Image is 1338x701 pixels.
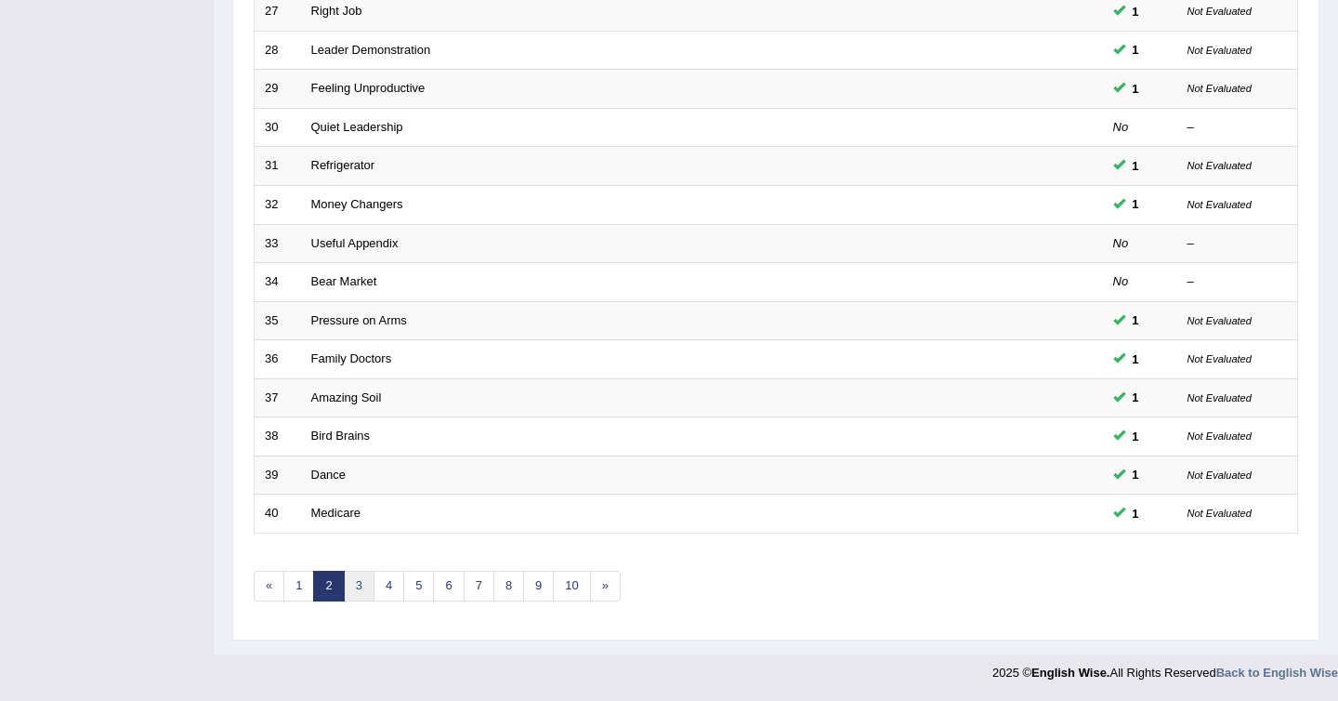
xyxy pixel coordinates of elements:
a: Refrigerator [311,158,375,172]
td: 32 [255,185,301,224]
em: No [1113,274,1129,288]
td: 31 [255,147,301,186]
span: You can still take this question [1125,350,1147,369]
div: – [1187,273,1288,291]
td: 40 [255,495,301,534]
span: You can still take this question [1125,504,1147,523]
a: Dance [311,468,347,482]
td: 34 [255,263,301,302]
span: You can still take this question [1125,79,1147,99]
small: Not Evaluated [1187,199,1252,210]
small: Not Evaluated [1187,83,1252,94]
div: – [1187,235,1288,253]
small: Not Evaluated [1187,160,1252,171]
a: 10 [553,571,590,602]
a: Leader Demonstration [311,43,431,57]
td: 33 [255,224,301,263]
a: Feeling Unproductive [311,81,426,95]
a: Bird Brains [311,429,371,443]
a: 7 [464,571,494,602]
td: 30 [255,108,301,147]
small: Not Evaluated [1187,6,1252,17]
a: 1 [283,571,314,602]
a: 5 [403,571,434,602]
td: 37 [255,378,301,417]
span: You can still take this question [1125,2,1147,21]
small: Not Evaluated [1187,392,1252,403]
span: You can still take this question [1125,388,1147,407]
small: Not Evaluated [1187,470,1252,481]
em: No [1113,120,1129,134]
strong: English Wise. [1031,666,1109,680]
a: 9 [523,571,554,602]
td: 36 [255,340,301,379]
a: Back to English Wise [1216,666,1338,680]
a: Money Changers [311,197,403,211]
span: You can still take this question [1125,465,1147,484]
span: You can still take this question [1125,156,1147,176]
span: You can still take this question [1125,194,1147,214]
a: Useful Appendix [311,236,399,250]
small: Not Evaluated [1187,508,1252,519]
div: – [1187,119,1288,137]
small: Not Evaluated [1187,315,1252,326]
td: 38 [255,417,301,456]
a: Quiet Leadership [311,120,403,134]
td: 29 [255,70,301,109]
span: You can still take this question [1125,40,1147,60]
div: 2025 © All Rights Reserved [992,655,1338,681]
a: « [254,571,284,602]
a: » [590,571,621,602]
em: No [1113,236,1129,250]
small: Not Evaluated [1187,45,1252,56]
small: Not Evaluated [1187,430,1252,442]
a: Right Job [311,4,362,18]
small: Not Evaluated [1187,353,1252,364]
a: Bear Market [311,274,377,288]
a: Family Doctors [311,351,392,365]
a: Medicare [311,506,361,520]
a: 3 [344,571,374,602]
a: 6 [433,571,464,602]
td: 39 [255,456,301,495]
a: Amazing Soil [311,390,382,404]
span: You can still take this question [1125,427,1147,446]
a: Pressure on Arms [311,313,407,327]
td: 35 [255,301,301,340]
td: 28 [255,31,301,70]
a: 2 [313,571,344,602]
span: You can still take this question [1125,311,1147,330]
a: 4 [374,571,404,602]
a: 8 [493,571,524,602]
